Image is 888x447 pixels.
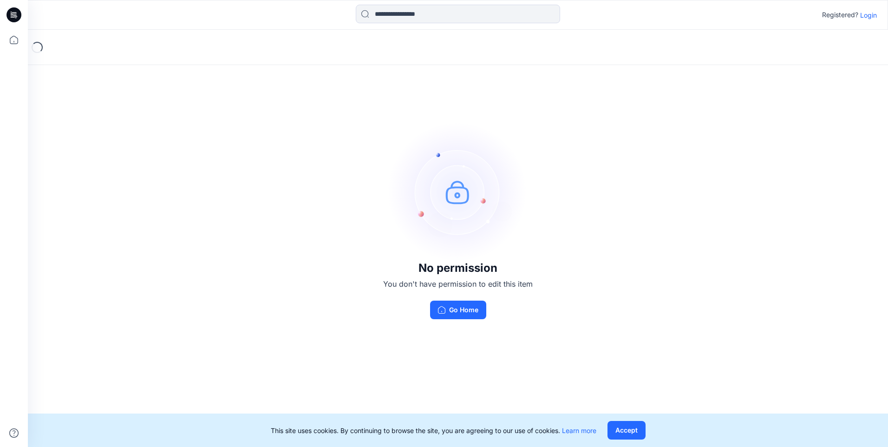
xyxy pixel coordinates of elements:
p: Login [860,10,877,20]
button: Go Home [430,301,486,319]
h3: No permission [383,262,533,275]
p: This site uses cookies. By continuing to browse the site, you are agreeing to our use of cookies. [271,426,596,435]
p: Registered? [822,9,858,20]
button: Accept [607,421,646,440]
img: no-perm.svg [388,122,528,262]
a: Learn more [562,427,596,434]
p: You don't have permission to edit this item [383,278,533,289]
